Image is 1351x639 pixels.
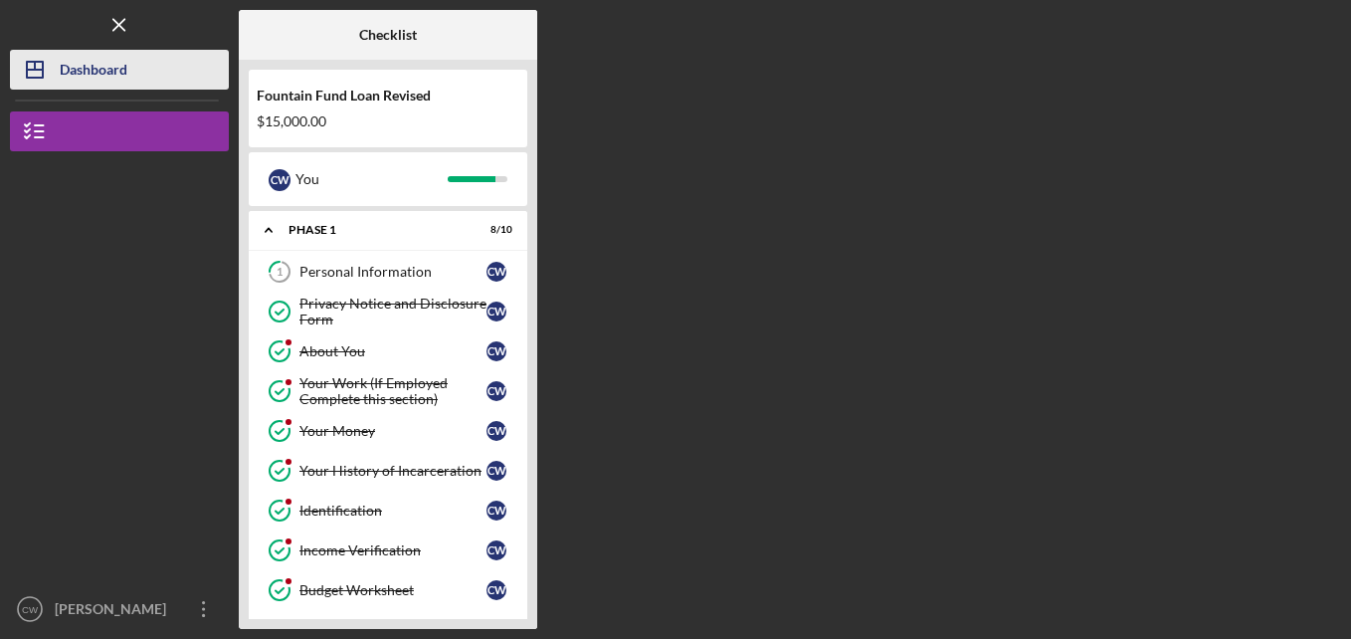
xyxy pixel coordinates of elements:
div: C W [486,381,506,401]
div: C W [486,461,506,481]
a: 1Personal InformationCW [259,252,517,292]
div: C W [486,540,506,560]
button: CW[PERSON_NAME] [10,589,229,629]
a: IdentificationCW [259,491,517,531]
div: 8 / 10 [477,224,512,236]
div: Your Work (If Employed Complete this section) [299,375,486,407]
a: Income VerificationCW [259,531,517,570]
div: Your History of Incarceration [299,463,486,479]
div: C W [486,580,506,600]
a: Your History of IncarcerationCW [259,451,517,491]
div: Income Verification [299,542,486,558]
div: C W [486,501,506,521]
div: About You [299,343,486,359]
div: Budget Worksheet [299,582,486,598]
div: C W [486,421,506,441]
text: CW [22,604,39,615]
div: Identification [299,503,486,519]
a: Your MoneyCW [259,411,517,451]
a: Your Work (If Employed Complete this section)CW [259,371,517,411]
div: Phase 1 [289,224,463,236]
div: C W [269,169,290,191]
div: [PERSON_NAME] [50,589,179,634]
div: Personal Information [299,264,486,280]
a: Budget WorksheetCW [259,570,517,610]
div: Privacy Notice and Disclosure Form [299,296,486,327]
div: $15,000.00 [257,113,519,129]
button: Dashboard [10,50,229,90]
div: Fountain Fund Loan Revised [257,88,519,104]
div: C W [486,341,506,361]
a: Privacy Notice and Disclosure FormCW [259,292,517,331]
b: Checklist [359,27,417,43]
a: About YouCW [259,331,517,371]
tspan: 1 [277,266,283,279]
div: You [295,162,448,196]
div: C W [486,302,506,321]
div: Dashboard [60,50,127,95]
div: C W [486,262,506,282]
div: Your Money [299,423,486,439]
